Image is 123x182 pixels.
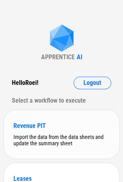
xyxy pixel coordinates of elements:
div: Hello Roei ! [12,77,38,89]
span: Logout [83,80,101,86]
div: APPRENTICE [41,53,75,61]
div: Import the data from the data sheets and update the summary sheet [13,134,110,146]
div: Select a workflow to execute [12,94,111,107]
div: AI [77,53,82,61]
div: Revenue PIT [13,122,110,129]
img: Apprentice AI [46,24,78,53]
button: Logout [74,77,111,89]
